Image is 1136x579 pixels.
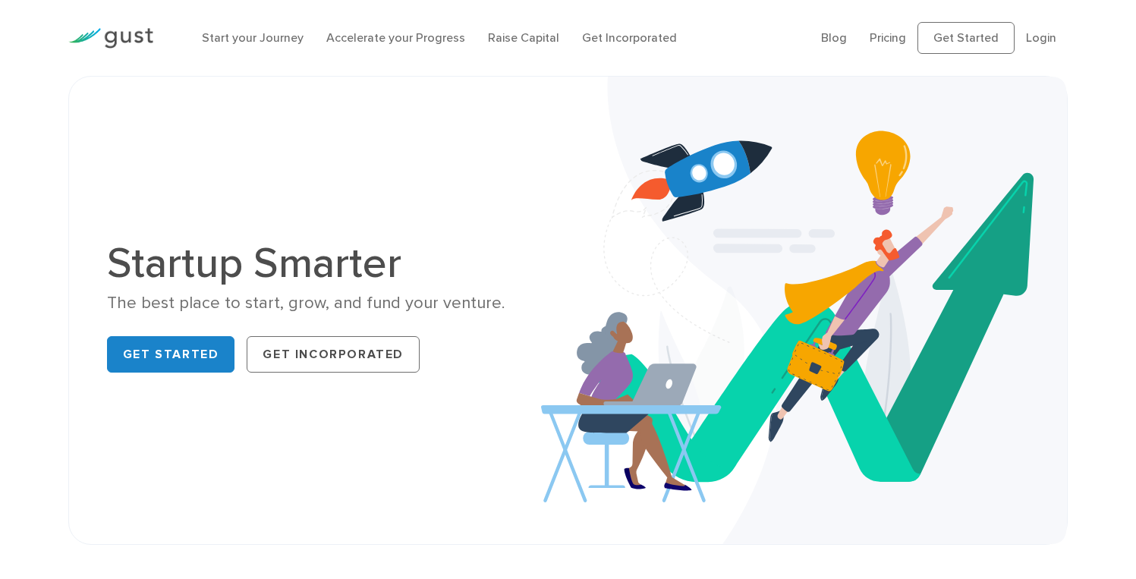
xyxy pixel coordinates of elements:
[202,30,304,45] a: Start your Journey
[107,242,557,285] h1: Startup Smarter
[821,30,847,45] a: Blog
[68,28,153,49] img: Gust Logo
[541,77,1067,544] img: Startup Smarter Hero
[917,22,1015,54] a: Get Started
[870,30,906,45] a: Pricing
[107,336,235,373] a: Get Started
[582,30,677,45] a: Get Incorporated
[488,30,559,45] a: Raise Capital
[107,292,557,314] div: The best place to start, grow, and fund your venture.
[1026,30,1056,45] a: Login
[326,30,465,45] a: Accelerate your Progress
[247,336,420,373] a: Get Incorporated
